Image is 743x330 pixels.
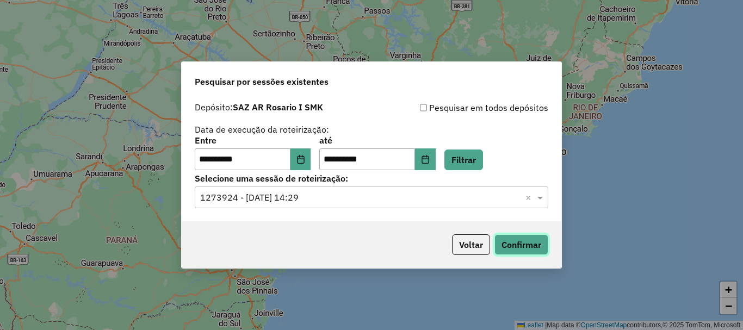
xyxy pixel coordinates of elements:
[195,123,329,136] label: Data de execução da roteirização:
[195,172,548,185] label: Selecione uma sessão de roteirização:
[319,134,435,147] label: até
[415,148,436,170] button: Choose Date
[195,134,311,147] label: Entre
[525,191,535,204] span: Clear all
[233,102,323,113] strong: SAZ AR Rosario I SMK
[444,150,483,170] button: Filtrar
[195,101,323,114] label: Depósito:
[371,101,548,114] div: Pesquisar em todos depósitos
[494,234,548,255] button: Confirmar
[290,148,311,170] button: Choose Date
[452,234,490,255] button: Voltar
[195,75,329,88] span: Pesquisar por sessões existentes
